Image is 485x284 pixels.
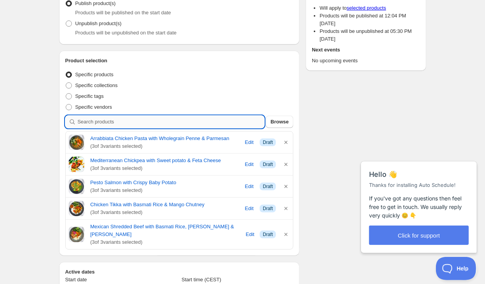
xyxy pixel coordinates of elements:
span: Unpublish product(s) [75,21,122,26]
span: Start date [65,277,87,282]
span: Products will be unpublished on the start date [75,30,177,36]
span: Specific vendors [75,104,112,110]
iframe: Help Scout Beacon - Messages and Notifications [357,143,482,257]
a: Mexican Shredded Beef with Basmati Rice, [PERSON_NAME] & [PERSON_NAME] [90,223,241,238]
li: Products will be unpublished at 05:30 PM [DATE] [320,27,420,43]
a: Pesto Salmon with Crispy Baby Potato [90,179,239,186]
span: Draft [263,231,273,238]
span: Browse [271,118,289,126]
span: Products will be published on the start date [75,10,171,15]
a: Arrabbiata Chicken Pasta with Wholegrain Penne & Parmesan [90,135,239,142]
span: Edit [245,139,254,146]
span: Edit [246,231,254,238]
button: Edit [242,228,258,241]
button: Edit [240,180,258,193]
button: Edit [240,202,258,215]
span: ( 3 of 3 variants selected) [90,209,239,216]
span: Specific tags [75,93,104,99]
button: Edit [240,158,258,171]
a: Chicken Tikka with Basmati Rice & Mango Chutney [90,201,239,209]
span: Specific collections [75,82,118,88]
span: ( 3 of 3 variants selected) [90,238,241,246]
span: ( 3 of 3 variants selected) [90,164,239,172]
li: Products will be published at 12:04 PM [DATE] [320,12,420,27]
h2: Active dates [65,268,294,276]
a: Mediterranean Chickpea with Sweet potato & Feta Cheese [90,157,239,164]
span: Edit [245,205,254,212]
h2: Product selection [65,57,294,65]
iframe: Help Scout Beacon - Open [436,257,477,280]
p: No upcoming events [312,57,420,65]
span: Edit [245,161,254,168]
button: Browse [266,116,293,128]
span: Publish product(s) [75,0,116,6]
span: Draft [263,205,273,212]
button: Edit [240,136,258,149]
span: ( 3 of 3 variants selected) [90,142,239,150]
span: ( 3 of 3 variants selected) [90,186,239,194]
span: Edit [245,183,254,190]
li: Will apply to [320,4,420,12]
span: Specific products [75,72,114,77]
input: Search products [78,116,265,128]
span: Draft [263,183,273,190]
h2: Next events [312,46,420,54]
span: Draft [263,161,273,168]
span: Draft [263,139,273,145]
span: Start time (CEST) [182,277,221,282]
a: selected products [347,5,386,11]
